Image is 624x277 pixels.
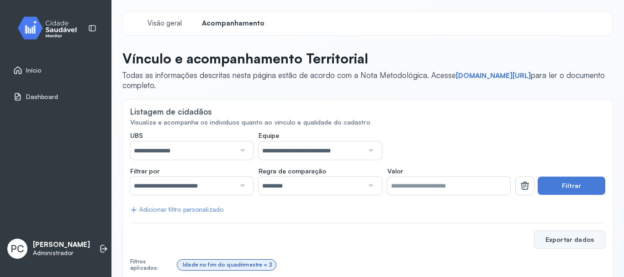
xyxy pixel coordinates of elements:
[130,131,143,140] span: UBS
[10,15,92,42] img: monitor.svg
[26,67,42,74] span: Início
[13,66,98,75] a: Início
[183,261,272,268] div: Idade no fim do quadrimestre < 2
[26,93,58,101] span: Dashboard
[130,258,174,272] div: Filtros aplicados:
[130,107,212,116] div: Listagem de cidadãos
[122,70,605,90] span: Todas as informações descritas nesta página estão de acordo com a Nota Metodológica. Acesse para ...
[538,177,605,195] button: Filtrar
[11,243,24,255] span: PC
[130,206,223,214] div: Adicionar filtro personalizado
[456,71,531,80] a: [DOMAIN_NAME][URL]
[202,19,264,28] span: Acompanhamento
[259,131,279,140] span: Equipe
[259,167,326,175] span: Regra de comparação
[33,240,90,249] p: [PERSON_NAME]
[387,167,403,175] span: Valor
[148,19,182,28] span: Visão geral
[13,92,98,101] a: Dashboard
[130,119,605,126] div: Visualize e acompanhe os indivíduos quanto ao vínculo e qualidade do cadastro
[534,230,605,249] button: Exportar dados
[122,50,606,67] p: Vínculo e acompanhamento Territorial
[33,249,90,257] p: Administrador
[130,167,159,175] span: Filtrar por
